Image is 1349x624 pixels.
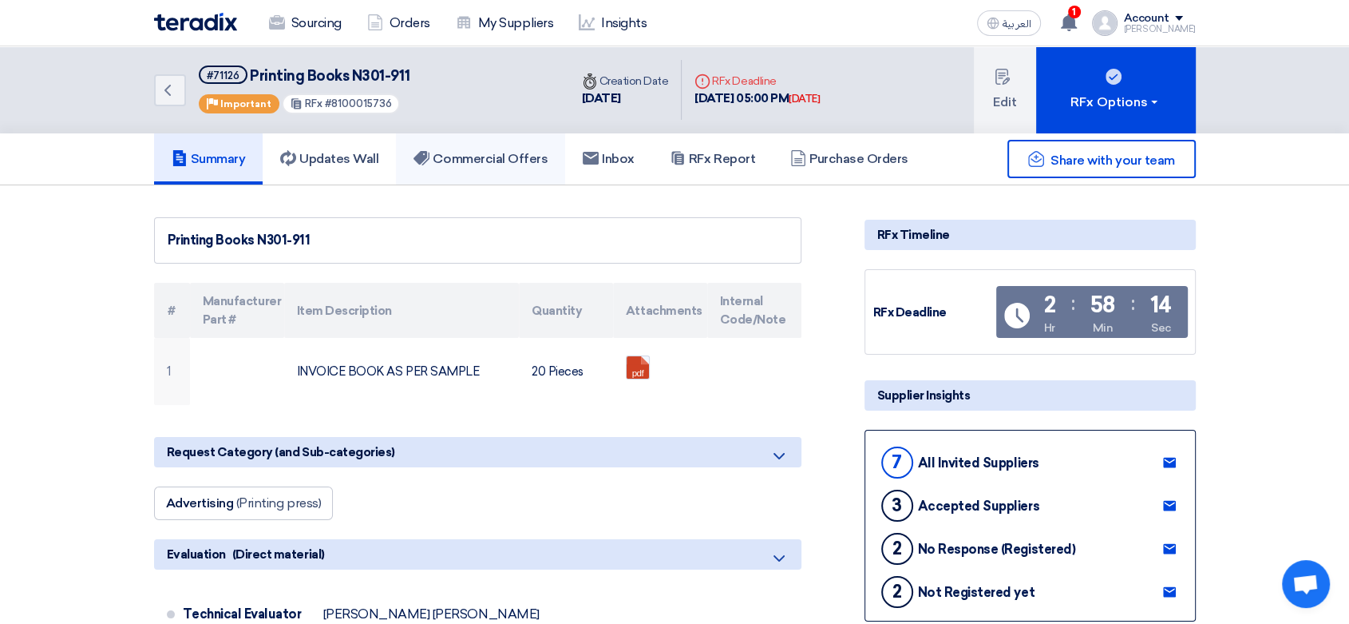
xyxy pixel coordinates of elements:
[918,455,1039,471] div: All Invited Suppliers
[519,283,613,338] th: Quantity
[974,46,1036,133] button: Edit
[1003,18,1031,30] span: العربية
[694,89,820,108] div: [DATE] 05:00 PM
[413,151,548,167] h5: Commercial Offers
[790,151,908,167] h5: Purchase Orders
[918,542,1075,557] div: No Response (Registered)
[396,133,565,185] a: Commercial Offers
[207,70,239,81] div: #71126
[250,67,409,85] span: Printing Books N301-911
[305,97,322,109] span: RFx
[881,576,913,608] div: 2
[566,6,659,41] a: Insights
[519,338,613,405] td: 20 Pieces
[166,495,234,511] span: Advertising
[263,133,396,185] a: Updates Wall
[1124,12,1169,26] div: Account
[1090,294,1115,316] div: 58
[1150,294,1172,316] div: 14
[918,499,1039,514] div: Accepted Suppliers
[613,283,707,338] th: Attachments
[918,585,1034,600] div: Not Registered yet
[1071,289,1075,318] div: :
[1044,320,1055,336] div: Hr
[583,151,635,167] h5: Inbox
[1036,46,1196,133] button: RFx Options
[881,490,913,522] div: 3
[670,151,755,167] h5: RFx Report
[694,73,820,89] div: RFx Deadline
[707,283,801,338] th: Internal Code/Note
[1130,289,1134,318] div: :
[284,283,519,338] th: Item Description
[199,66,410,85] h5: Printing Books N301-911
[167,546,226,563] span: Evaluation
[789,91,820,107] div: [DATE]
[1092,320,1113,336] div: Min
[325,97,392,109] span: #8100015736
[220,98,271,109] span: Important
[582,89,669,108] div: [DATE]
[1124,25,1196,34] div: [PERSON_NAME]
[172,151,246,167] h5: Summary
[864,220,1196,250] div: RFx Timeline
[565,133,652,185] a: Inbox
[154,338,190,405] td: 1
[881,533,913,565] div: 2
[582,73,669,89] div: Creation Date
[168,231,788,250] div: Printing Books N301-911
[1050,153,1174,168] span: Share with your team
[256,6,354,41] a: Sourcing
[354,6,443,41] a: Orders
[1043,294,1055,316] div: 2
[284,338,519,405] td: INVOICE BOOK AS PER SAMPLE
[1282,560,1330,608] a: Open chat
[881,447,913,479] div: 7
[1092,10,1118,36] img: profile_test.png
[190,283,284,338] th: Manufacturer Part #
[864,380,1196,411] div: Supplier Insights
[1070,93,1161,112] div: RFx Options
[154,13,237,31] img: Teradix logo
[977,10,1041,36] button: العربية
[154,283,190,338] th: #
[1151,320,1171,336] div: Sec
[167,443,395,461] span: Request Category (and Sub-categories)
[652,133,773,185] a: RFx Report
[154,133,263,185] a: Summary
[323,606,540,622] div: [PERSON_NAME] [PERSON_NAME]
[280,151,378,167] h5: Updates Wall
[236,495,321,511] span: (Printing press)
[873,304,993,322] div: RFx Deadline
[1068,6,1081,18] span: 1
[443,6,566,41] a: My Suppliers
[232,546,325,563] span: (Direct material)
[773,133,926,185] a: Purchase Orders
[627,356,754,452] a: CANCELATIONBOOKREQUESTX_1755770647990.pdf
